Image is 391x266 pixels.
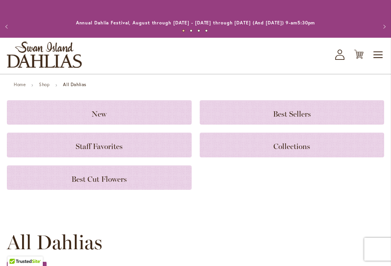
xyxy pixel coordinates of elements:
[376,19,391,34] button: Next
[7,100,192,125] a: New
[76,142,123,151] span: Staff Favorites
[6,239,27,260] iframe: Launch Accessibility Center
[190,29,192,32] button: 2 of 4
[273,109,311,119] span: Best Sellers
[39,82,50,87] a: Shop
[14,82,26,87] a: Home
[7,165,192,190] a: Best Cut Flowers
[205,29,208,32] button: 4 of 4
[197,29,200,32] button: 3 of 4
[76,20,315,26] a: Annual Dahlia Festival, August through [DATE] - [DATE] through [DATE] (And [DATE]) 9-am5:30pm
[7,42,82,68] a: store logo
[63,82,86,87] strong: All Dahlias
[71,175,127,184] span: Best Cut Flowers
[200,100,385,125] a: Best Sellers
[7,133,192,157] a: Staff Favorites
[7,231,102,254] span: All Dahlias
[182,29,185,32] button: 1 of 4
[200,133,385,157] a: Collections
[92,109,107,119] span: New
[273,142,310,151] span: Collections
